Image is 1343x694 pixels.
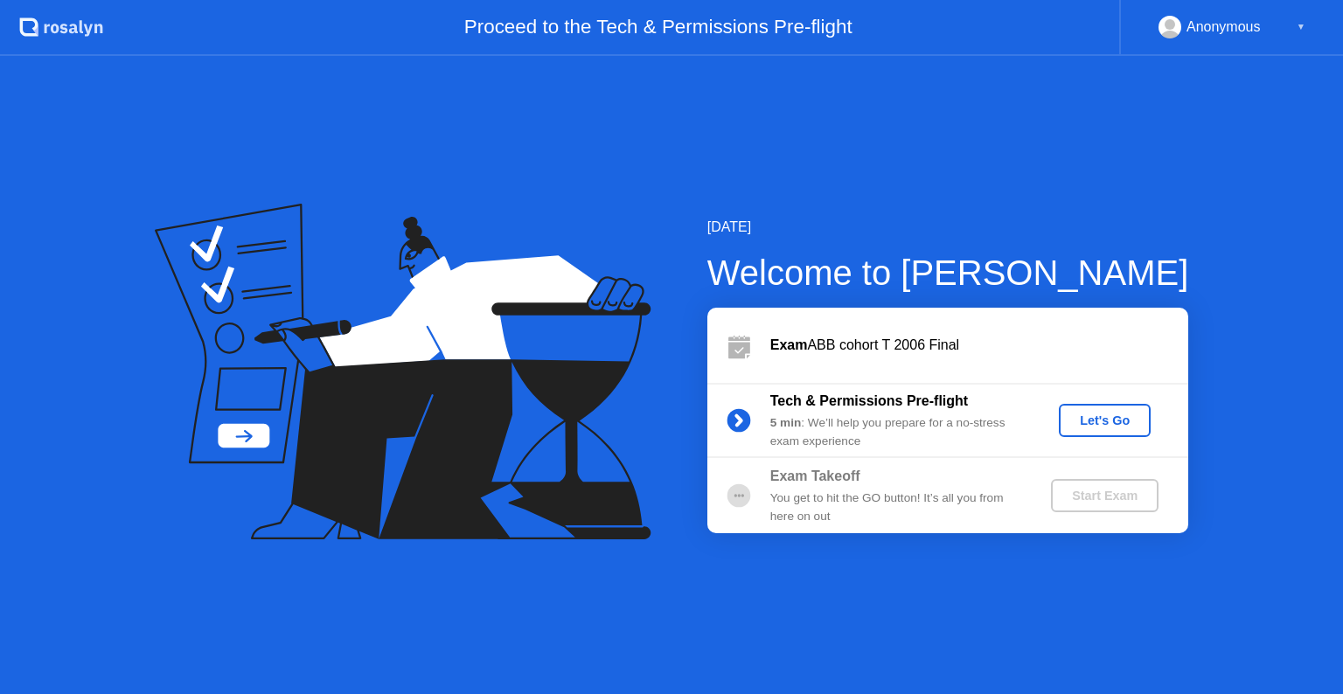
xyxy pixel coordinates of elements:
div: You get to hit the GO button! It’s all you from here on out [770,489,1022,525]
div: ABB cohort T 2006 Final [770,335,1188,356]
button: Start Exam [1051,479,1159,512]
b: 5 min [770,416,802,429]
b: Exam [770,337,808,352]
div: Welcome to [PERSON_NAME] [707,246,1189,299]
div: Anonymous [1186,16,1261,38]
div: : We’ll help you prepare for a no-stress exam experience [770,414,1022,450]
button: Let's Go [1059,404,1151,437]
div: [DATE] [707,217,1189,238]
div: Let's Go [1066,413,1144,427]
div: ▼ [1297,16,1305,38]
div: Start Exam [1058,489,1152,503]
b: Exam Takeoff [770,468,860,483]
b: Tech & Permissions Pre-flight [770,393,968,408]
